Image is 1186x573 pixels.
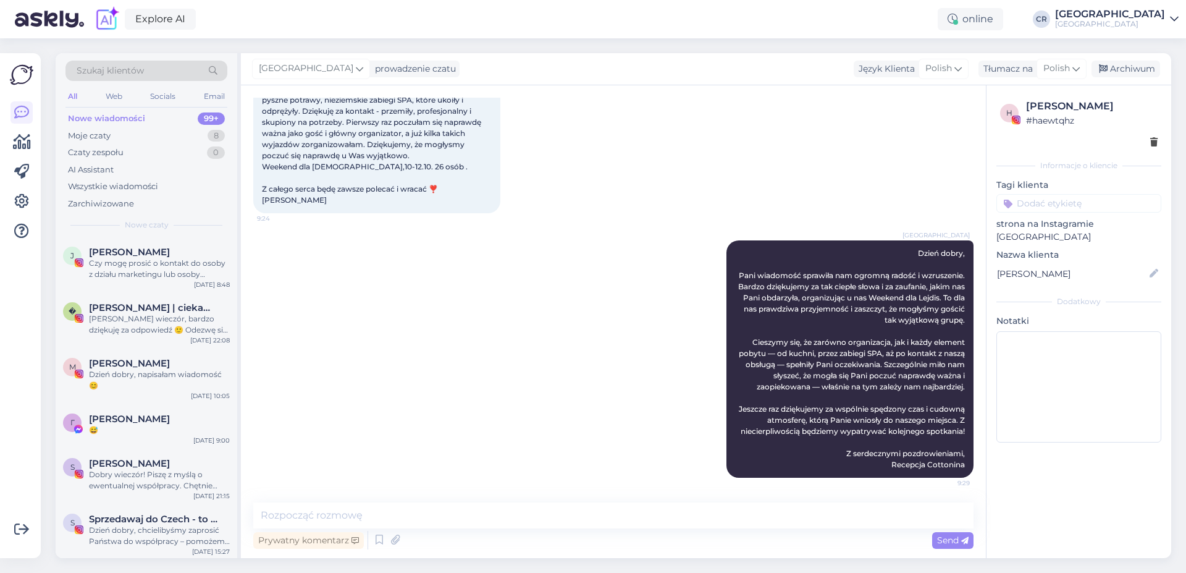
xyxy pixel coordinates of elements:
[1026,114,1158,127] div: # haewtqhz
[1043,62,1070,75] span: Polish
[125,9,196,30] a: Explore AI
[193,436,230,445] div: [DATE] 9:00
[1055,19,1165,29] div: [GEOGRAPHIC_DATA]
[70,251,74,260] span: J
[193,491,230,501] div: [DATE] 21:15
[89,458,170,469] span: Sylwia Tomczak
[207,146,225,159] div: 0
[70,418,75,427] span: Г
[1055,9,1179,29] a: [GEOGRAPHIC_DATA][GEOGRAPHIC_DATA]
[1091,61,1160,77] div: Archiwum
[996,231,1161,244] p: [GEOGRAPHIC_DATA]
[259,62,353,75] span: [GEOGRAPHIC_DATA]
[253,532,364,549] div: Prywatny komentarz
[925,62,952,75] span: Polish
[89,358,170,369] span: Monika Kowalewska
[10,63,33,87] img: Askly Logo
[68,112,145,125] div: Nowe wiadomości
[996,194,1161,213] input: Dodać etykietę
[77,64,144,77] span: Szukaj klientów
[89,469,230,491] div: Dobry wieczór! Piszę z myślą o ewentualnej współpracy. Chętnie przygotuję materiały w ramach poby...
[923,478,970,488] span: 9:29
[89,313,230,336] div: [PERSON_NAME] wieczór, bardzo dziękuję za odpowiedź 🙂 Odezwę się za jakiś czas na ten email jako ...
[89,414,170,425] span: Галина Попова
[89,369,230,391] div: Dzień dobry, napisałam wiadomość 😊
[69,362,76,371] span: M
[190,336,230,345] div: [DATE] 22:08
[996,248,1161,261] p: Nazwa klienta
[68,180,158,193] div: Wszystkie wiadomości
[69,307,76,316] span: �
[937,535,969,546] span: Send
[996,296,1161,307] div: Dodatkowy
[89,247,170,258] span: Jordan Koman
[978,62,1033,75] div: Tłumacz na
[996,315,1161,328] p: Notatki
[1055,9,1165,19] div: [GEOGRAPHIC_DATA]
[996,160,1161,171] div: Informacje o kliencie
[1026,99,1158,114] div: [PERSON_NAME]
[94,6,120,32] img: explore-ai
[68,198,134,210] div: Zarchiwizowane
[68,130,111,142] div: Moje czaty
[89,425,230,436] div: 😅
[191,391,230,401] div: [DATE] 10:05
[208,130,225,142] div: 8
[996,218,1161,231] p: strona na Instagramie
[89,258,230,280] div: Czy mogę prosić o kontakt do osoby z działu marketingu lub osoby zajmującej się działaniami promo...
[997,267,1147,281] input: Dodaj nazwę
[89,514,217,525] span: Sprzedawaj do Czech - to proste!
[902,231,970,240] span: [GEOGRAPHIC_DATA]
[89,525,230,547] div: Dzień dobry, chcielibyśmy zaprosić Państwa do współpracy – pomożemy dotrzeć do czeskich i [DEMOGR...
[854,62,915,75] div: Język Klienta
[89,302,217,313] span: 𝐁𝐞𝐫𝐧𝐚𝐝𝐞𝐭𝐭𝐚 | ciekawe miejsca • hotele • podróżnicze porady
[198,112,225,125] div: 99+
[68,164,114,176] div: AI Assistant
[201,88,227,104] div: Email
[148,88,178,104] div: Socials
[938,8,1003,30] div: online
[370,62,456,75] div: prowadzenie czatu
[996,179,1161,192] p: Tagi klienta
[68,146,124,159] div: Czaty zespołu
[125,219,169,231] span: Nowe czaty
[1033,11,1050,28] div: CR
[257,214,303,223] span: 9:24
[70,518,75,527] span: S
[262,17,492,205] span: Dzień dobry. Chciałabym bardzo podziękować w imieniu wszystkich uczestniczek weekendu dla [PERSON...
[194,280,230,289] div: [DATE] 8:48
[70,462,75,472] span: S
[65,88,80,104] div: All
[1006,108,1012,117] span: h
[192,547,230,556] div: [DATE] 15:27
[103,88,125,104] div: Web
